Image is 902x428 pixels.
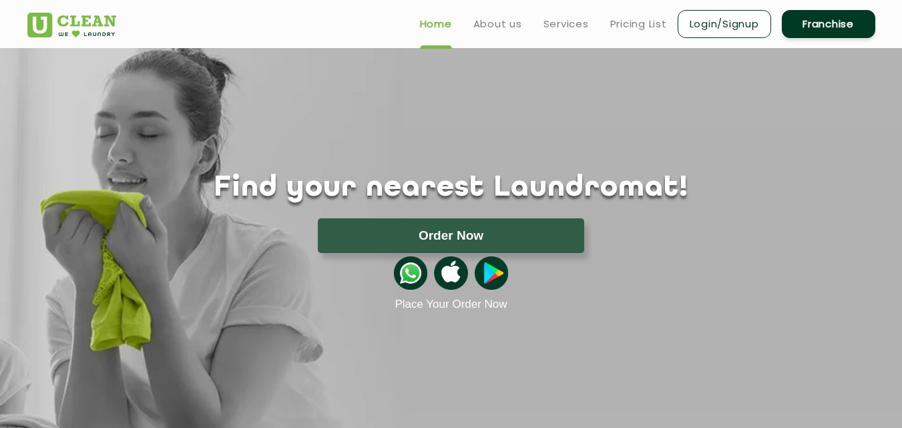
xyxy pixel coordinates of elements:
img: whatsappicon.png [394,256,427,290]
img: UClean Laundry and Dry Cleaning [27,13,116,37]
button: Order Now [318,218,584,253]
a: Services [543,16,589,32]
a: Pricing List [610,16,667,32]
a: Place Your Order Now [395,298,507,311]
a: Login/Signup [678,10,771,38]
a: About us [473,16,522,32]
a: Franchise [782,10,875,38]
h1: Find your nearest Laundromat! [17,172,885,205]
img: apple-icon.png [434,256,467,290]
img: playstoreicon.png [475,256,508,290]
a: Home [420,16,452,32]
